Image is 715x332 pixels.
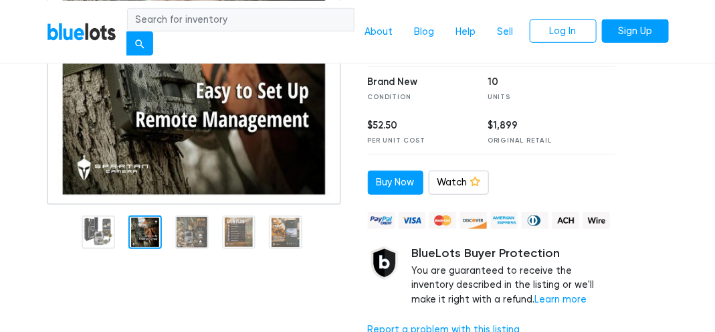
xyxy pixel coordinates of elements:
a: Log In [530,19,597,43]
a: Learn more [535,294,587,305]
img: discover-82be18ecfda2d062aad2762c1ca80e2d36a4073d45c9e0ffae68cd515fbd3d32.png [460,212,487,229]
div: Per Unit Cost [368,136,468,146]
img: buyer_protection_shield-3b65640a83011c7d3ede35a8e5a80bfdfaa6a97447f0071c1475b91a4b0b3d01.png [368,246,401,280]
img: diners_club-c48f30131b33b1bb0e5d0e2dbd43a8bea4cb12cb2961413e2f4250e06c020426.png [522,212,548,229]
div: 10 [488,75,588,90]
a: Buy Now [368,171,423,195]
div: Original Retail [488,136,588,146]
a: Sell [487,19,524,44]
a: Sign Up [602,19,669,43]
div: $1,899 [488,118,588,133]
img: wire-908396882fe19aaaffefbd8e17b12f2f29708bd78693273c0e28e3a24408487f.png [583,212,610,229]
img: american_express-ae2a9f97a040b4b41f6397f7637041a5861d5f99d0716c09922aba4e24c8547d.png [491,212,518,229]
a: Blog [404,19,445,44]
h5: BlueLots Buyer Protection [412,246,615,261]
a: BlueLots [47,21,116,41]
input: Search for inventory [127,7,354,31]
img: ach-b7992fed28a4f97f893c574229be66187b9afb3f1a8d16a4691d3d3140a8ab00.png [552,212,579,229]
div: Condition [368,92,468,102]
img: mastercard-42073d1d8d11d6635de4c079ffdb20a4f30a903dc55d1612383a1b395dd17f39.png [429,212,456,229]
a: Watch [429,171,489,195]
a: Help [445,19,487,44]
img: visa-79caf175f036a155110d1892330093d4c38f53c55c9ec9e2c3a54a56571784bb.png [399,212,425,229]
div: $52.50 [368,118,468,133]
div: You are guaranteed to receive the inventory described in the listing or we'll make it right with ... [412,246,615,307]
img: paypal_credit-80455e56f6e1299e8d57f40c0dcee7b8cd4ae79b9eccbfc37e2480457ba36de9.png [368,212,395,229]
div: Units [488,92,588,102]
a: About [354,19,404,44]
div: Brand New [368,75,468,90]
